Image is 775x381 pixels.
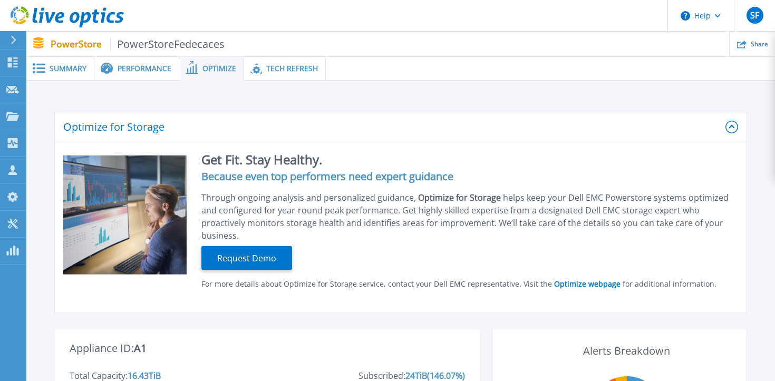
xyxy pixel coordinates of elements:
span: PowerStoreFedecaces [110,38,225,50]
span: Summary [50,65,86,72]
div: A1 [134,344,147,372]
span: Tech Refresh [266,65,318,72]
div: Alerts Breakdown [507,336,747,364]
button: Request Demo [201,246,292,270]
a: Optimize webpage [552,279,623,289]
div: For more details about Optimize for Storage service, contact your Dell EMC representative. Visit ... [201,280,732,288]
div: ( 146.07 %) [427,372,465,380]
img: Optimize Promo [63,155,187,276]
span: Share [751,41,768,47]
span: Optimize [202,65,236,72]
div: 24 TiB [405,372,427,380]
div: Total Capacity: [70,372,128,380]
span: SF [750,11,759,19]
span: Performance [118,65,171,72]
h2: Get Fit. Stay Healthy. [201,155,732,164]
div: Appliance ID: [70,344,134,353]
div: Subscribed: [359,372,405,380]
p: PowerStore [51,38,225,50]
div: Through ongoing analysis and personalized guidance, helps keep your Dell EMC Powerstore systems o... [201,191,732,242]
div: 16.43 TiB [128,372,161,380]
h2: Optimize for Storage [63,122,725,132]
span: Optimize for Storage [418,192,503,203]
h4: Because even top performers need expert guidance [201,172,732,181]
span: Request Demo [213,252,280,265]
